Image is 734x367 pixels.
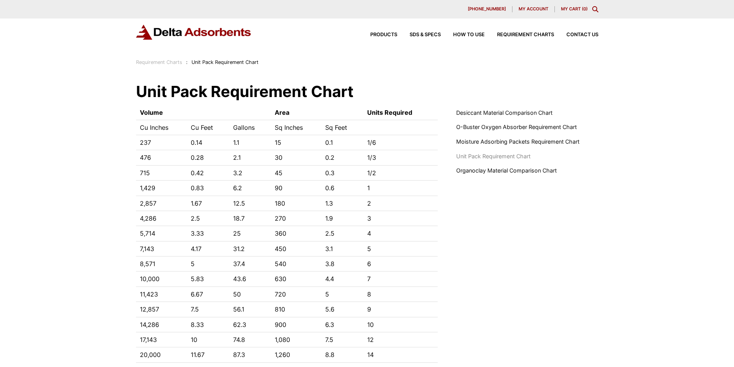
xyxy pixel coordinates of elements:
[456,152,531,161] span: Unit Pack Requirement Chart
[136,84,598,99] h1: Unit Pack Requirement Chart
[136,59,182,65] a: Requirement Charts
[583,6,586,12] span: 0
[229,196,270,211] td: 12.5
[321,302,363,317] td: 5.6
[456,137,579,146] a: Moisture Adsorbing Packets Requirement Chart
[271,271,321,287] td: 630
[229,332,270,347] td: 74.8
[229,181,270,196] td: 6.2
[271,165,321,180] td: 45
[187,150,229,165] td: 0.28
[363,241,438,256] td: 5
[512,6,555,12] a: My account
[271,302,321,317] td: 810
[187,332,229,347] td: 10
[187,347,229,362] td: 11.67
[229,347,270,362] td: 87.3
[363,196,438,211] td: 2
[592,6,598,12] div: Toggle Modal Content
[271,211,321,226] td: 270
[271,226,321,241] td: 360
[566,32,598,37] span: Contact Us
[321,211,363,226] td: 1.9
[397,32,441,37] a: SDS & SPECS
[321,181,363,196] td: 0.6
[229,120,270,135] td: Gallons
[363,287,438,302] td: 8
[321,135,363,150] td: 0.1
[271,332,321,347] td: 1,080
[136,165,187,180] td: 715
[136,120,187,135] td: Cu Inches
[136,302,187,317] td: 12,857
[136,347,187,362] td: 20,000
[229,211,270,226] td: 18.7
[554,32,598,37] a: Contact Us
[187,135,229,150] td: 0.14
[363,317,438,332] td: 10
[456,123,577,131] a: O-Buster Oxygen Absorber Requirement Chart
[229,271,270,287] td: 43.6
[136,135,187,150] td: 237
[456,166,557,175] a: Organoclay Material Comparison Chart
[271,317,321,332] td: 900
[271,347,321,362] td: 1,260
[136,106,271,120] th: Volume
[271,135,321,150] td: 15
[370,32,397,37] span: Products
[321,150,363,165] td: 0.2
[462,6,512,12] a: [PHONE_NUMBER]
[136,196,187,211] td: 2,857
[321,241,363,256] td: 3.1
[229,165,270,180] td: 3.2
[456,109,553,117] a: Desiccant Material Comparison Chart
[321,120,363,135] td: Sq Feet
[271,287,321,302] td: 720
[136,226,187,241] td: 5,714
[363,332,438,347] td: 12
[136,271,187,287] td: 10,000
[468,7,506,11] span: [PHONE_NUMBER]
[186,59,188,65] span: :
[187,241,229,256] td: 4.17
[271,196,321,211] td: 180
[229,150,270,165] td: 2.1
[363,271,438,287] td: 7
[136,181,187,196] td: 1,429
[229,287,270,302] td: 50
[363,256,438,271] td: 6
[136,241,187,256] td: 7,143
[453,32,485,37] span: How to Use
[321,226,363,241] td: 2.5
[271,120,321,135] td: Sq Inches
[187,317,229,332] td: 8.33
[363,106,438,120] th: Units Required
[187,271,229,287] td: 5.83
[229,302,270,317] td: 56.1
[187,181,229,196] td: 0.83
[519,7,548,11] span: My account
[321,256,363,271] td: 3.8
[187,302,229,317] td: 7.5
[229,317,270,332] td: 62.3
[321,347,363,362] td: 8.8
[358,32,397,37] a: Products
[187,211,229,226] td: 2.5
[363,165,438,180] td: 1/2
[136,317,187,332] td: 14,286
[187,165,229,180] td: 0.42
[321,165,363,180] td: 0.3
[363,181,438,196] td: 1
[191,59,259,65] span: Unit Pack Requirement Chart
[229,226,270,241] td: 25
[363,302,438,317] td: 9
[321,287,363,302] td: 5
[136,25,252,40] a: Delta Adsorbents
[136,211,187,226] td: 4,286
[321,332,363,347] td: 7.5
[187,226,229,241] td: 3.33
[187,196,229,211] td: 1.67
